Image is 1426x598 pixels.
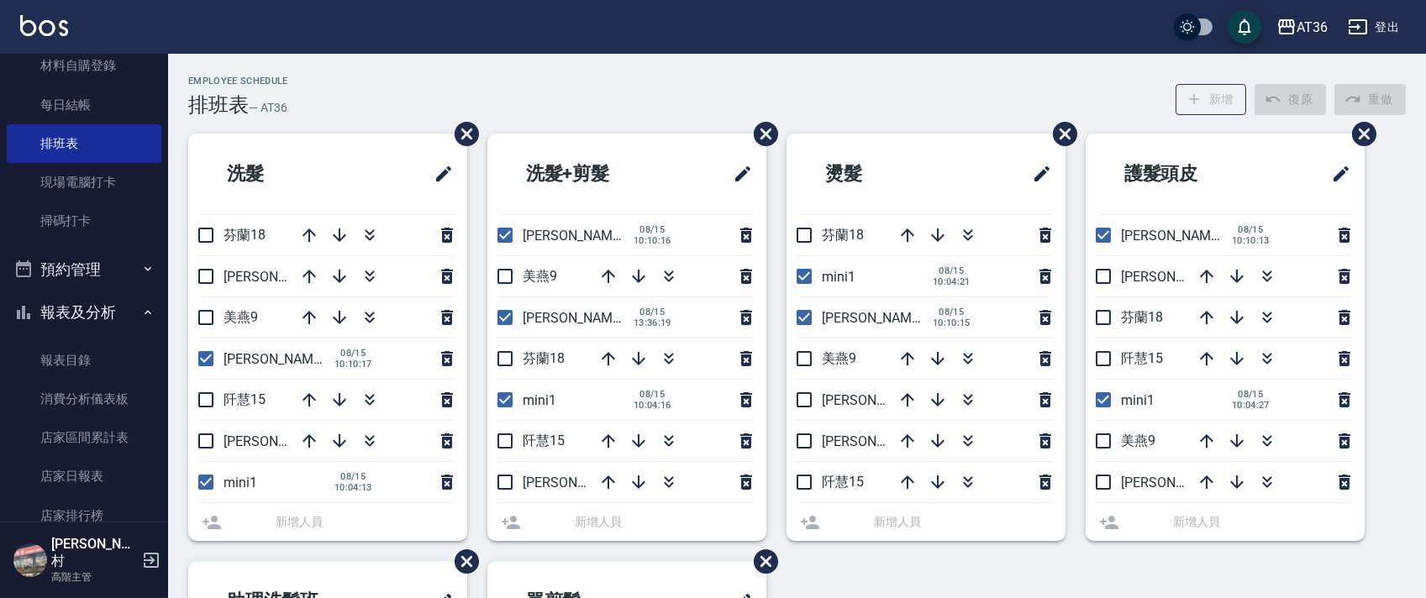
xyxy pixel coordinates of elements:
[7,418,161,457] a: 店家區間累計表
[933,265,971,276] span: 08/15
[1121,475,1237,490] span: [PERSON_NAME]11
[1297,17,1328,38] div: AT36
[224,433,339,449] span: [PERSON_NAME]11
[1121,392,1155,408] span: mini1
[7,291,161,334] button: 報表及分析
[634,400,671,411] span: 10:04:16
[51,569,137,585] p: 高階主管
[800,144,955,204] h2: 燙髮
[822,269,855,285] span: mini1
[1232,224,1270,235] span: 08/15
[7,248,161,291] button: 預約管理
[1232,389,1270,400] span: 08/15
[523,433,565,448] span: 阡慧15
[442,537,481,586] span: 刪除班表
[723,154,753,194] span: 修改班表的標題
[51,536,137,569] h5: [PERSON_NAME]村
[1341,12,1406,43] button: 登出
[1099,144,1272,204] h2: 護髮頭皮
[334,471,372,482] span: 08/15
[188,93,249,117] h3: 排班表
[7,457,161,496] a: 店家日報表
[523,350,565,366] span: 芬蘭18
[224,269,332,285] span: [PERSON_NAME]6
[334,359,372,370] span: 10:10:17
[822,474,864,490] span: 阡慧15
[741,109,781,159] span: 刪除班表
[13,543,47,577] img: Person
[501,144,678,204] h2: 洗髮+剪髮
[249,99,287,117] h6: — AT36
[7,46,161,85] a: 材料自購登錄
[523,475,631,490] span: [PERSON_NAME]6
[1232,235,1270,246] span: 10:10:13
[7,163,161,202] a: 現場電腦打卡
[634,224,671,235] span: 08/15
[202,144,356,204] h2: 洗髮
[1040,109,1080,159] span: 刪除班表
[523,268,557,284] span: 美燕9
[1121,433,1155,448] span: 美燕9
[1121,228,1237,244] span: [PERSON_NAME]16
[1228,10,1261,44] button: save
[7,202,161,240] a: 掃碼打卡
[933,307,971,317] span: 08/15
[741,537,781,586] span: 刪除班表
[933,276,971,287] span: 10:04:21
[822,392,938,408] span: [PERSON_NAME]11
[523,392,556,408] span: mini1
[7,380,161,418] a: 消費分析儀表板
[7,341,161,380] a: 報表目錄
[224,309,258,325] span: 美燕9
[1270,10,1334,45] button: AT36
[224,227,266,243] span: 芬蘭18
[822,350,856,366] span: 美燕9
[822,310,938,326] span: [PERSON_NAME]16
[334,348,372,359] span: 08/15
[188,76,288,87] h2: Employee Schedule
[7,86,161,124] a: 每日結帳
[224,391,266,407] span: 阡慧15
[7,496,161,535] a: 店家排行榜
[334,482,372,493] span: 10:04:13
[933,317,971,328] span: 10:10:15
[634,235,671,246] span: 10:10:16
[1232,400,1270,411] span: 10:04:27
[1121,350,1163,366] span: 阡慧15
[1121,269,1229,285] span: [PERSON_NAME]6
[1321,154,1351,194] span: 修改班表的標題
[523,310,639,326] span: [PERSON_NAME]11
[224,351,339,367] span: [PERSON_NAME]16
[822,227,864,243] span: 芬蘭18
[523,228,639,244] span: [PERSON_NAME]16
[822,433,930,449] span: [PERSON_NAME]6
[634,317,671,328] span: 13:36:19
[1022,154,1052,194] span: 修改班表的標題
[424,154,454,194] span: 修改班表的標題
[224,475,257,490] span: mini1
[1121,309,1163,325] span: 芬蘭18
[442,109,481,159] span: 刪除班表
[20,15,68,36] img: Logo
[634,389,671,400] span: 08/15
[7,124,161,163] a: 排班表
[1339,109,1379,159] span: 刪除班表
[634,307,671,317] span: 08/15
